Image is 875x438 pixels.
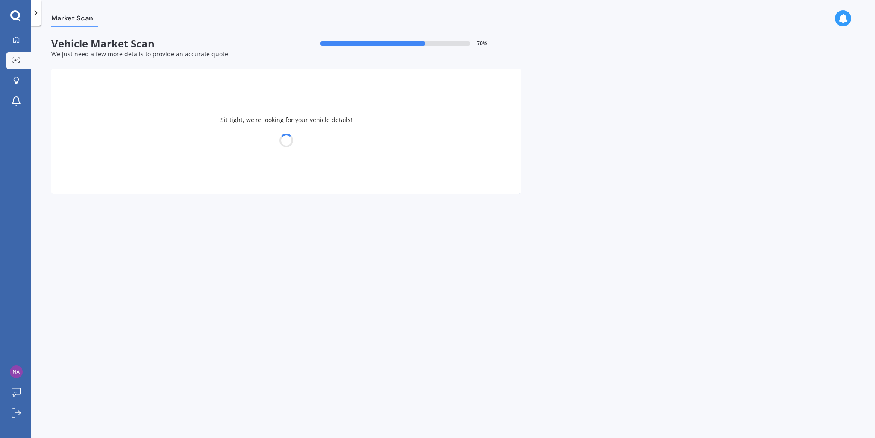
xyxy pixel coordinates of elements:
[10,365,23,378] img: 964e73ae8f01b96259d42e7d6f36b1b9
[51,14,98,26] span: Market Scan
[51,38,286,50] span: Vehicle Market Scan
[51,50,228,58] span: We just need a few more details to provide an accurate quote
[477,41,487,47] span: 70 %
[51,69,521,194] div: Sit tight, we're looking for your vehicle details!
